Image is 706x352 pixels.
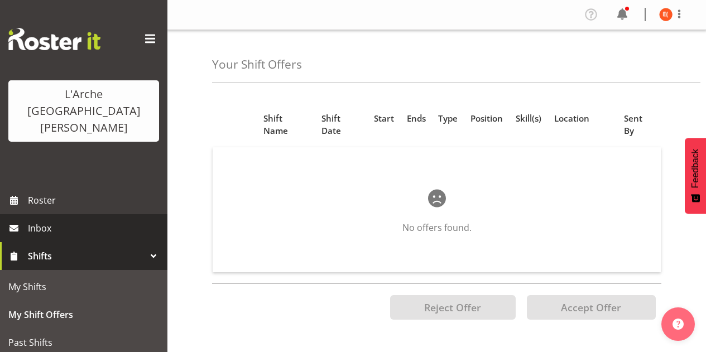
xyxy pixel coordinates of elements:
[20,86,148,136] div: L'Arche [GEOGRAPHIC_DATA][PERSON_NAME]
[248,221,625,234] p: No offers found.
[438,112,458,125] span: Type
[407,112,426,125] span: Ends
[390,295,516,320] button: Reject Offer
[527,295,656,320] button: Accept Offer
[28,220,162,237] span: Inbox
[8,334,159,351] span: Past Shifts
[28,248,145,264] span: Shifts
[624,112,654,138] span: Sent By
[28,192,162,209] span: Roster
[554,112,589,125] span: Location
[263,112,308,138] span: Shift Name
[8,306,159,323] span: My Shift Offers
[8,278,159,295] span: My Shifts
[516,112,541,125] span: Skill(s)
[470,112,503,125] span: Position
[659,8,673,21] img: estelle-yuqi-pu11509.jpg
[321,112,361,138] span: Shift Date
[3,301,165,329] a: My Shift Offers
[685,138,706,214] button: Feedback - Show survey
[424,301,481,314] span: Reject Offer
[690,149,700,188] span: Feedback
[3,273,165,301] a: My Shifts
[8,28,100,50] img: Rosterit website logo
[212,58,302,71] h4: Your Shift Offers
[561,301,621,314] span: Accept Offer
[673,319,684,330] img: help-xxl-2.png
[374,112,394,125] span: Start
